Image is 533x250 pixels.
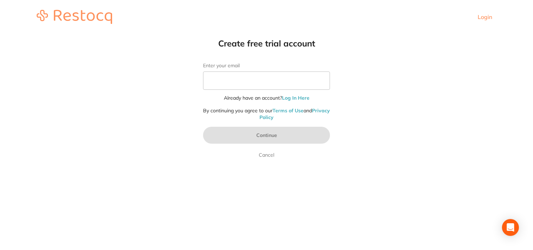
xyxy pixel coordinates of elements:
[272,107,304,114] a: Terms of Use
[37,10,112,24] img: restocq_logo.svg
[189,38,344,49] h1: Create free trial account
[203,95,330,102] p: Already have an account?
[502,219,519,236] div: Open Intercom Messenger
[203,63,330,69] label: Enter your email
[257,151,276,159] a: Cancel
[282,95,310,101] a: Log In Here
[203,127,330,144] button: Continue
[478,13,492,20] a: Login
[203,107,330,121] p: By continuing you agree to our and
[259,107,330,121] a: Privacy Policy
